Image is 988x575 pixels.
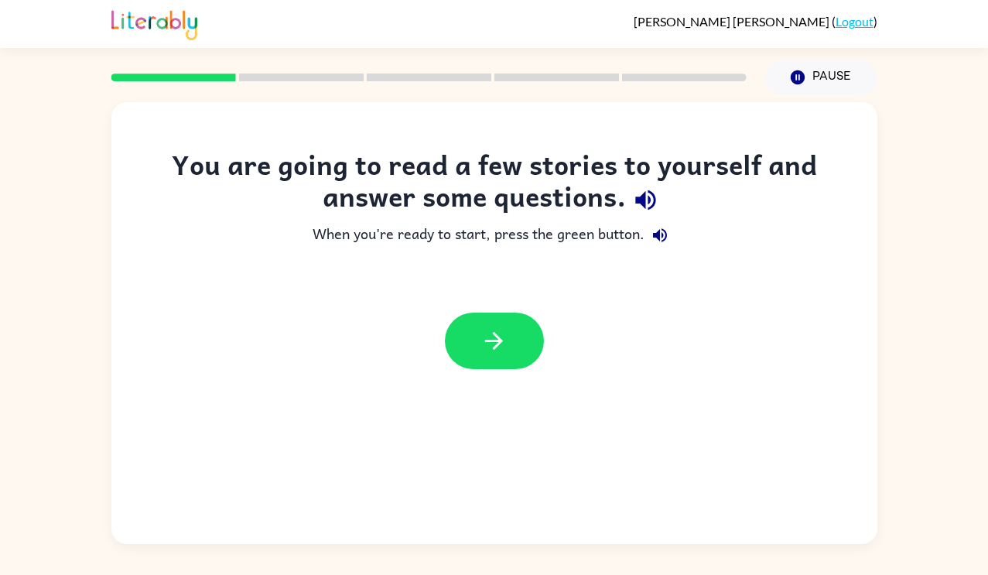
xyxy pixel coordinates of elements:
[765,60,877,95] button: Pause
[111,6,197,40] img: Literably
[836,14,873,29] a: Logout
[634,14,877,29] div: ( )
[142,149,846,220] div: You are going to read a few stories to yourself and answer some questions.
[142,220,846,251] div: When you're ready to start, press the green button.
[634,14,832,29] span: [PERSON_NAME] [PERSON_NAME]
